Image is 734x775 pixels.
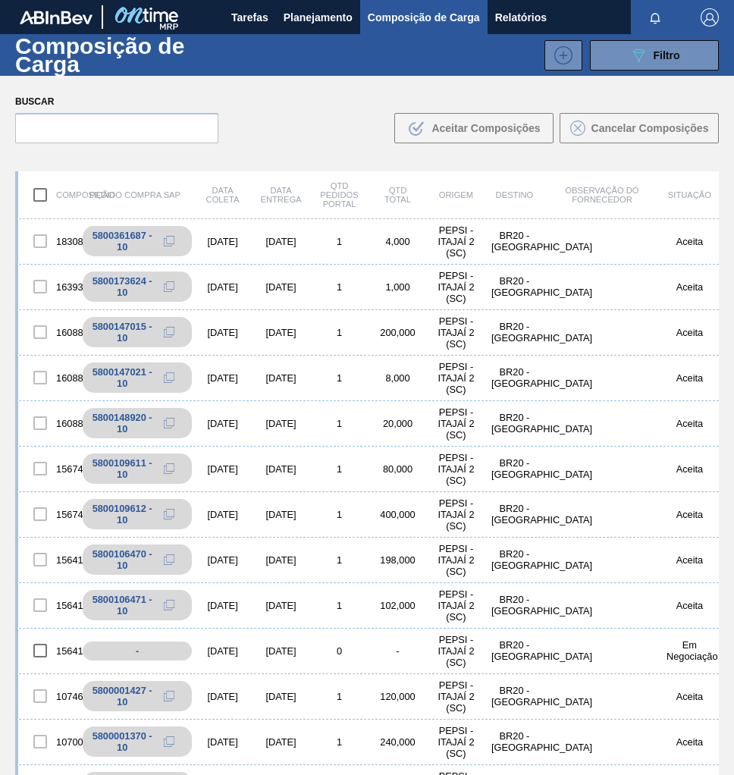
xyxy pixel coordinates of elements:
[90,412,154,435] div: 5800148920 - 10
[154,232,184,250] div: Copiar
[427,190,485,199] div: Origem
[193,372,252,384] div: [DATE]
[485,230,544,253] div: BR20 - Sapucaia
[252,600,310,611] div: [DATE]
[252,418,310,429] div: [DATE]
[310,554,369,566] div: 1
[18,544,77,576] div: 1564194
[154,278,184,296] div: Copiar
[193,281,252,293] div: [DATE]
[154,369,184,387] div: Copiar
[154,687,184,705] div: Copiar
[427,679,485,714] div: PEPSI - ITAJAÍ 2 (SC)
[77,190,193,199] div: Pedido Compra SAP
[193,691,252,702] div: [DATE]
[427,588,485,623] div: PEPSI - ITAJAÍ 2 (SC)
[368,8,480,27] span: Composição de Carga
[252,554,310,566] div: [DATE]
[90,457,154,480] div: 5800109611 - 10
[660,691,719,702] div: Aceita
[660,639,719,662] div: Em Negociação
[560,113,719,143] button: Cancelar Composições
[660,190,719,199] div: Situação
[427,452,485,486] div: PEPSI - ITAJAÍ 2 (SC)
[252,372,310,384] div: [DATE]
[193,463,252,475] div: [DATE]
[90,321,154,344] div: 5800147015 - 10
[231,8,268,27] span: Tarefas
[90,685,154,708] div: 5800001427 - 10
[485,412,544,435] div: BR20 - Sapucaia
[537,40,582,71] div: Nova Composição
[154,551,184,569] div: Copiar
[427,406,485,441] div: PEPSI - ITAJAÍ 2 (SC)
[15,91,218,113] label: Buscar
[18,362,77,394] div: 1608825
[193,236,252,247] div: [DATE]
[369,509,427,520] div: 400,000
[193,645,252,657] div: [DATE]
[369,736,427,748] div: 240,000
[18,635,77,667] div: 1564193
[660,463,719,475] div: Aceita
[660,736,719,748] div: Aceita
[193,600,252,611] div: [DATE]
[90,366,154,389] div: 5800147021 - 10
[485,594,544,617] div: BR20 - Sapucaia
[394,113,554,143] button: Aceitar Composições
[369,327,427,338] div: 200,000
[369,554,427,566] div: 198,000
[90,548,154,571] div: 5800106470 - 10
[660,554,719,566] div: Aceita
[485,730,544,753] div: BR20 - Sapucaia
[83,642,192,660] div: -
[90,275,154,298] div: 5800173624 - 10
[427,361,485,395] div: PEPSI - ITAJAÍ 2 (SC)
[369,691,427,702] div: 120,000
[90,230,154,253] div: 5800361687 - 10
[654,49,680,61] span: Filtro
[252,327,310,338] div: [DATE]
[18,498,77,530] div: 1567478
[701,8,719,27] img: Logout
[310,600,369,611] div: 1
[590,40,719,71] button: Filtro
[427,497,485,532] div: PEPSI - ITAJAÍ 2 (SC)
[485,275,544,298] div: BR20 - Sapucaia
[18,680,77,712] div: 1074615
[193,418,252,429] div: [DATE]
[18,589,77,621] div: 1564195
[431,122,540,134] span: Aceitar Composições
[660,281,719,293] div: Aceita
[310,236,369,247] div: 1
[252,691,310,702] div: [DATE]
[427,543,485,577] div: PEPSI - ITAJAÍ 2 (SC)
[485,321,544,344] div: BR20 - Sapucaia
[18,726,77,758] div: 1070036
[154,414,184,432] div: Copiar
[427,224,485,259] div: PEPSI - ITAJAÍ 2 (SC)
[284,8,353,27] span: Planejamento
[427,270,485,304] div: PEPSI - ITAJAÍ 2 (SC)
[310,181,369,209] div: Qtd Pedidos Portal
[18,225,77,257] div: 1830850
[193,736,252,748] div: [DATE]
[369,236,427,247] div: 4,000
[485,548,544,571] div: BR20 - Sapucaia
[252,736,310,748] div: [DATE]
[310,645,369,657] div: 0
[591,122,709,134] span: Cancelar Composições
[495,8,547,27] span: Relatórios
[485,190,544,199] div: Destino
[660,236,719,247] div: Aceita
[193,554,252,566] div: [DATE]
[369,645,427,657] div: -
[18,271,77,303] div: 1639364
[154,460,184,478] div: Copiar
[631,7,679,28] button: Notificações
[193,327,252,338] div: [DATE]
[310,327,369,338] div: 1
[20,11,93,24] img: TNhmsLtSVTkK8tSr43FrP2fwEKptu5GPRR3wAAAABJRU5ErkJggg==
[310,372,369,384] div: 1
[154,323,184,341] div: Copiar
